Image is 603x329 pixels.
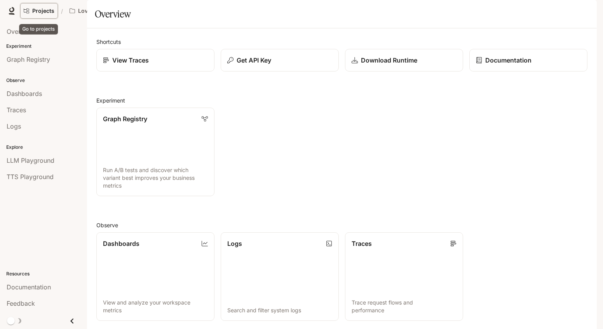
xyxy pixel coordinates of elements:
div: Go to projects [19,24,58,35]
button: Open workspace menu [66,3,129,19]
h2: Observe [96,221,587,229]
p: Trace request flows and performance [352,299,457,314]
a: TracesTrace request flows and performance [345,232,463,321]
p: Run A/B tests and discover which variant best improves your business metrics [103,166,208,190]
p: Download Runtime [361,56,417,65]
a: Graph RegistryRun A/B tests and discover which variant best improves your business metrics [96,108,214,196]
span: Projects [32,8,54,14]
p: Graph Registry [103,114,147,124]
a: View Traces [96,49,214,71]
p: Traces [352,239,372,248]
p: Get API Key [237,56,271,65]
a: LogsSearch and filter system logs [221,232,339,321]
p: View and analyze your workspace metrics [103,299,208,314]
p: Logs [227,239,242,248]
p: Search and filter system logs [227,306,332,314]
button: Get API Key [221,49,339,71]
a: DashboardsView and analyze your workspace metrics [96,232,214,321]
a: Download Runtime [345,49,463,71]
p: View Traces [112,56,149,65]
h2: Experiment [96,96,587,104]
a: Documentation [469,49,587,71]
a: Go to projects [20,3,58,19]
h1: Overview [95,6,131,22]
p: Dashboards [103,239,139,248]
p: Documentation [485,56,532,65]
div: / [58,7,66,15]
h2: Shortcuts [96,38,587,46]
p: Love Bird Cam [78,8,117,14]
